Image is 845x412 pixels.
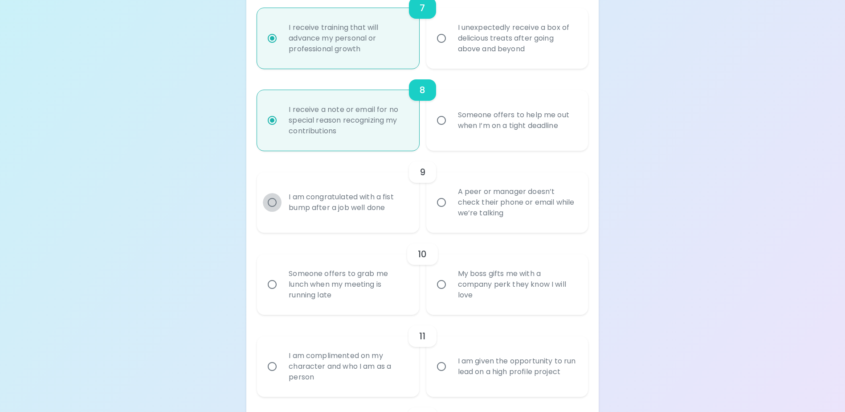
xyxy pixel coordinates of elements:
div: Someone offers to help me out when I’m on a tight deadline [451,99,583,142]
div: My boss gifts me with a company perk they know I will love [451,258,583,311]
h6: 11 [419,329,425,343]
h6: 7 [420,1,425,15]
div: I am given the opportunity to run lead on a high profile project [451,345,583,388]
h6: 9 [420,165,425,179]
div: I unexpectedly receive a box of delicious treats after going above and beyond [451,12,583,65]
h6: 10 [418,247,427,261]
div: A peer or manager doesn’t check their phone or email while we’re talking [451,176,583,229]
div: I am complimented on my character and who I am as a person [282,340,414,393]
h6: 8 [420,83,425,97]
div: choice-group-check [257,69,588,151]
div: choice-group-check [257,233,588,315]
div: I receive training that will advance my personal or professional growth [282,12,414,65]
div: Someone offers to grab me lunch when my meeting is running late [282,258,414,311]
div: I am congratulated with a fist bump after a job well done [282,181,414,224]
div: I receive a note or email for no special reason recognizing my contributions [282,94,414,147]
div: choice-group-check [257,151,588,233]
div: choice-group-check [257,315,588,397]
